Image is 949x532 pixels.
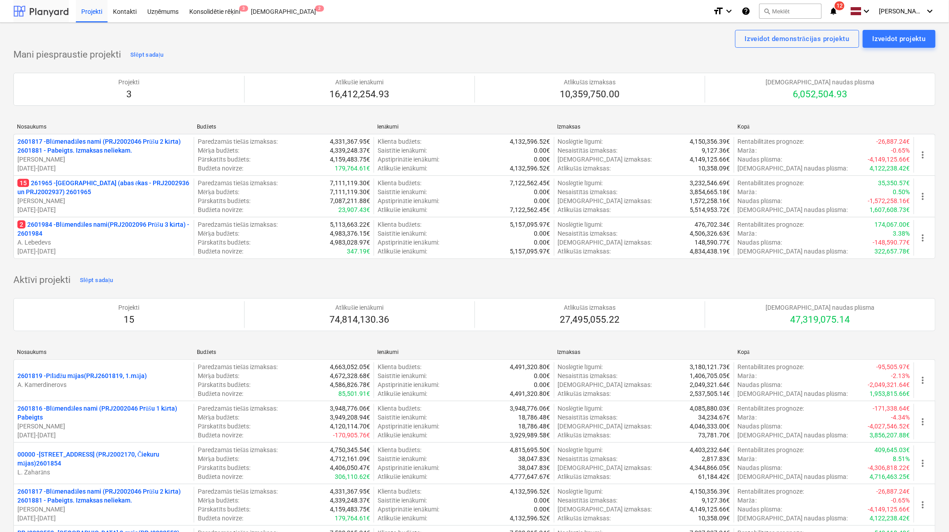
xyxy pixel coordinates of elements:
p: 3,854,665.18€ [690,187,730,196]
div: Slēpt sadaļu [130,50,164,60]
p: [DATE] - [DATE] [17,164,190,173]
p: [DATE] - [DATE] [17,514,190,523]
span: 2 [17,220,25,229]
p: Budžeta novirze : [198,431,243,440]
i: keyboard_arrow_down [724,6,734,17]
p: Klienta budžets : [378,179,421,187]
div: Ienākumi [377,349,550,356]
button: Slēpt sadaļu [78,273,116,287]
p: 3,949,208.94€ [330,413,370,422]
p: Rentabilitātes prognoze : [738,137,804,146]
p: Mērķa budžets : [198,496,239,505]
p: 2601817 - Blūmenadāles nami (PRJ2002046 Prūšu 2 kārta) 2601881 - Pabeigts. Izmaksas neliekam. [17,487,190,505]
p: [DEMOGRAPHIC_DATA] izmaksas : [558,238,652,247]
p: Rentabilitātes prognoze : [738,179,804,187]
p: Pārskatīts budžets : [198,463,250,472]
p: [PERSON_NAME] [17,155,190,164]
p: 4,339,248.37€ [330,146,370,155]
p: 0.00€ [534,496,550,505]
p: Atlikušās izmaksas : [558,164,611,173]
p: -4.34% [891,413,910,422]
div: Nosaukums [17,124,190,130]
p: -4,027,546.52€ [868,422,910,431]
p: 00000 - [STREET_ADDRESS] (PRJ2002170, Čiekuru mājas)2601854 [17,450,190,468]
p: 61,184.42€ [699,472,730,481]
p: 4,339,248.37€ [330,496,370,505]
p: 306,110.62€ [335,472,370,481]
p: 0.00€ [534,371,550,380]
p: Naudas plūsma : [738,196,783,205]
p: 4,046,333.00€ [690,422,730,431]
p: 4,150,356.39€ [690,137,730,146]
p: 4,983,376.15€ [330,229,370,238]
div: Izmaksas [558,124,731,130]
p: Paredzamās tiešās izmaksas : [198,179,278,187]
p: Nesaistītās izmaksas : [558,146,618,155]
p: Marža : [738,413,757,422]
span: more_vert [918,191,928,202]
p: Paredzamās tiešās izmaksas : [198,362,278,371]
p: 9,127.36€ [702,496,730,505]
p: 4,120,114.70€ [330,422,370,431]
p: Budžeta novirze : [198,472,243,481]
p: Budžeta novirze : [198,164,243,173]
p: Rentabilitātes prognoze : [738,445,804,454]
div: Chat Widget [904,489,949,532]
p: 7,122,562.45€ [510,179,550,187]
i: notifications [829,6,838,17]
p: -4,306,818.22€ [868,463,910,472]
p: Atlikušās izmaksas : [558,247,611,256]
p: 3,856,207.88€ [870,431,910,440]
span: 12 [835,1,845,10]
p: [DEMOGRAPHIC_DATA] izmaksas : [558,463,652,472]
p: 23,907.43€ [338,205,370,214]
div: 22601984 -Blūmendāles nami(PRJ2002096 Prūšu 3 kārta) - 2601984A. Lebedevs[DATE]-[DATE] [17,220,190,256]
p: Klienta budžets : [378,137,421,146]
p: 1,572,258.16€ [690,196,730,205]
p: Atlikušie ienākumi [330,303,390,312]
p: Rentabilitātes prognoze : [738,362,804,371]
p: Marža : [738,229,757,238]
p: 1,953,815.66€ [870,389,910,398]
p: Rentabilitātes prognoze : [738,487,804,496]
p: 73,781.70€ [699,431,730,440]
p: Noslēgtie līgumi : [558,487,603,496]
p: [PERSON_NAME] [17,422,190,431]
p: 3,180,121.73€ [690,362,730,371]
p: Noslēgtie līgumi : [558,220,603,229]
p: Atlikušie ienākumi : [378,472,427,481]
span: more_vert [918,375,928,386]
p: 4,777,647.67€ [510,472,550,481]
p: 18,786.48€ [519,413,550,422]
p: 4,159,483.75€ [330,155,370,164]
p: Mani piespraustie projekti [13,49,121,61]
p: -171,338.64€ [873,404,910,413]
p: -0.65% [891,146,910,155]
p: Nesaistītās izmaksas : [558,187,618,196]
p: [DATE] - [DATE] [17,431,190,440]
i: format_size [713,6,724,17]
p: -95,505.97€ [877,362,910,371]
span: 15 [17,179,29,187]
p: 2601816 - Blūmendāles nami (PRJ2002046 Prūšu 1 kārta) Pabeigts [17,404,190,422]
p: 3,948,776.06€ [330,404,370,413]
p: 1,406,705.05€ [690,371,730,380]
p: 6,052,504.93 [766,88,875,101]
p: [DEMOGRAPHIC_DATA] naudas plūsma : [738,472,848,481]
p: 4,586,826.78€ [330,380,370,389]
p: Apstiprinātie ienākumi : [378,422,439,431]
p: [DEMOGRAPHIC_DATA] izmaksas : [558,155,652,164]
p: Paredzamās tiešās izmaksas : [198,445,278,454]
p: Marža : [738,187,757,196]
p: Klienta budžets : [378,487,421,496]
div: 00000 -[STREET_ADDRESS] (PRJ2002170, Čiekuru mājas)2601854L. Zaharāns [17,450,190,477]
p: 10,359,750.00 [560,88,620,101]
p: 5,157,095.97€ [510,220,550,229]
p: 15 [119,314,140,326]
p: 0.00€ [534,187,550,196]
p: 74,814,130.36 [330,314,390,326]
p: Nesaistītās izmaksas : [558,454,618,463]
p: -170,905.76€ [333,431,370,440]
p: Pārskatīts budžets : [198,238,250,247]
p: 34,234.67€ [699,413,730,422]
